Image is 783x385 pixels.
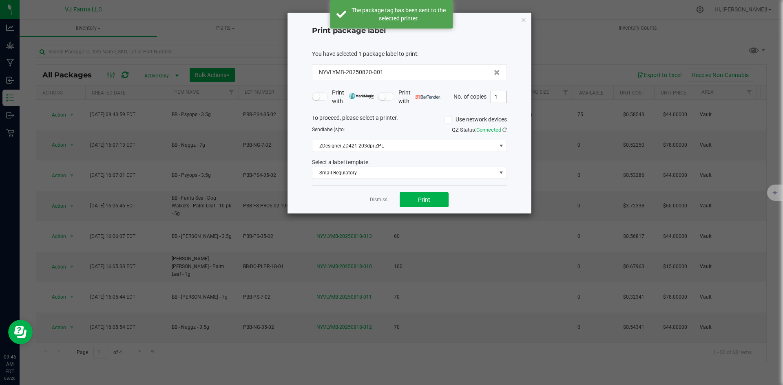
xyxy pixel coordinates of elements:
h4: Print package label [312,26,507,36]
span: label(s) [323,127,339,132]
span: Small Regulatory [312,167,496,178]
div: To proceed, please select a printer. [306,114,513,126]
div: Select a label template. [306,158,513,167]
span: Print [418,196,430,203]
img: mark_magic_cybra.png [349,93,374,99]
iframe: Resource center [8,320,33,344]
div: The package tag has been sent to the selected printer. [351,6,447,22]
img: bartender.png [416,95,440,99]
span: Print with [332,88,374,106]
span: Connected [476,127,501,133]
span: No. of copies [453,93,487,99]
button: Print [400,192,449,207]
span: ZDesigner ZD421-203dpi ZPL [312,140,496,152]
div: : [312,50,507,58]
span: NYVLYMB-20250820-001 [319,68,383,77]
span: QZ Status: [452,127,507,133]
span: You have selected 1 package label to print [312,51,417,57]
a: Dismiss [370,196,387,203]
span: Print with [398,88,440,106]
label: Use network devices [445,115,507,124]
span: Send to: [312,127,345,132]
